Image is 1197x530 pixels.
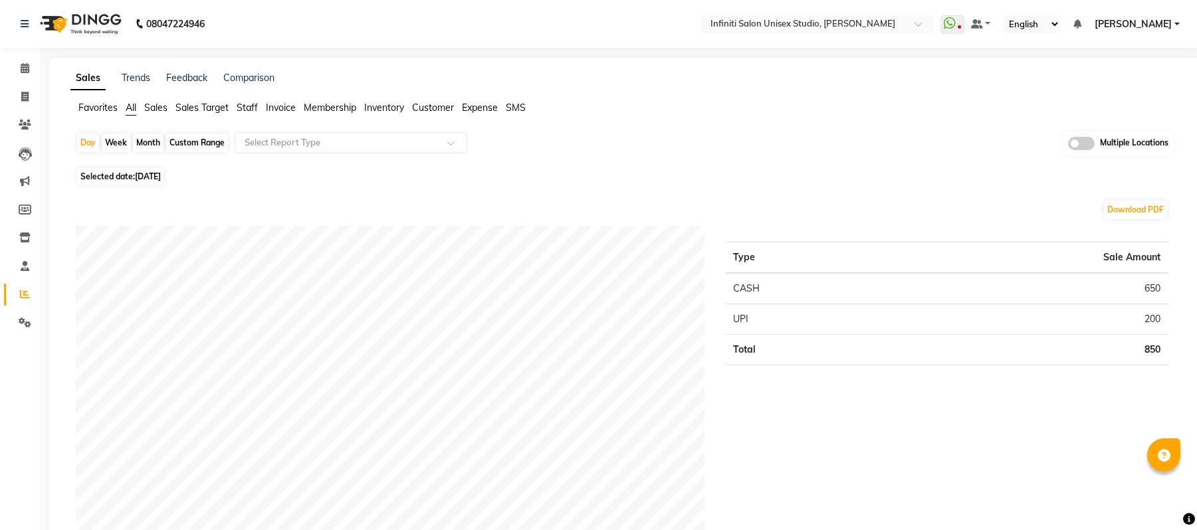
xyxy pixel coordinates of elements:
[237,102,258,114] span: Staff
[166,72,207,84] a: Feedback
[144,102,167,114] span: Sales
[122,72,150,84] a: Trends
[133,133,163,152] div: Month
[364,102,404,114] span: Inventory
[1095,17,1172,31] span: [PERSON_NAME]
[888,304,1168,334] td: 200
[146,5,205,43] b: 08047224946
[725,242,889,273] th: Type
[1100,137,1168,150] span: Multiple Locations
[304,102,356,114] span: Membership
[126,102,136,114] span: All
[725,273,889,304] td: CASH
[888,334,1168,365] td: 850
[725,334,889,365] td: Total
[175,102,229,114] span: Sales Target
[135,171,161,181] span: [DATE]
[78,102,118,114] span: Favorites
[77,168,164,185] span: Selected date:
[1104,201,1167,219] button: Download PDF
[888,273,1168,304] td: 650
[412,102,454,114] span: Customer
[70,66,106,90] a: Sales
[166,133,228,152] div: Custom Range
[266,102,296,114] span: Invoice
[725,304,889,334] td: UPI
[506,102,526,114] span: SMS
[77,133,99,152] div: Day
[223,72,274,84] a: Comparison
[34,5,125,43] img: logo
[462,102,498,114] span: Expense
[888,242,1168,273] th: Sale Amount
[102,133,130,152] div: Week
